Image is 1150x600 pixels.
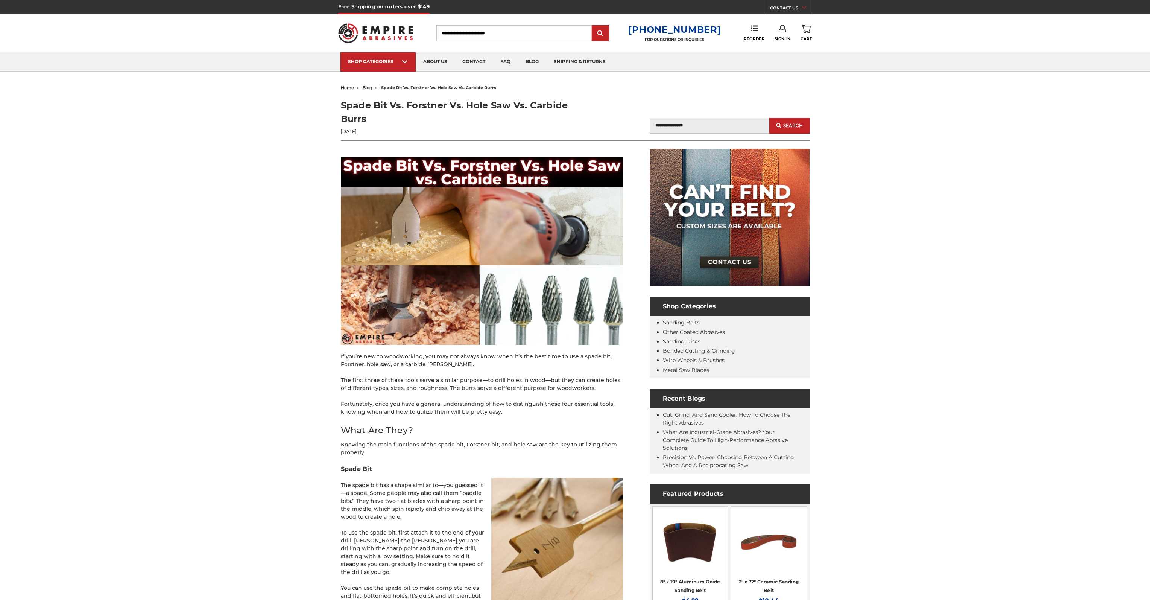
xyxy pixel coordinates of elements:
[663,319,700,326] a: Sanding Belts
[518,52,546,72] a: blog
[338,18,413,48] img: Empire Abrasives
[663,329,725,335] a: Other Coated Abrasives
[341,481,623,521] p: The spade bit has a shape similar to—you guessed it—a spade. Some people may also call them “padd...
[660,512,720,572] img: aluminum oxide 8x19 sanding belt
[348,59,408,64] div: SHOP CATEGORIES
[341,99,575,126] h1: Spade Bit Vs. Forstner Vs. Hole Saw Vs. Carbide Burrs
[455,52,493,72] a: contact
[663,357,725,364] a: Wire Wheels & Brushes
[663,429,788,451] a: What Are Industrial-Grade Abrasives? Your Complete Guide to High-Performance Abrasive Solutions
[341,529,623,576] p: To use the spade bit, first attach it to the end of your drill. [PERSON_NAME] the [PERSON_NAME] y...
[628,24,721,35] a: [PHONE_NUMBER]
[341,441,623,457] p: Knowing the main functions of the spade bit, Forstner bit, and hole saw are the key to utilizing ...
[650,149,810,286] img: promo banner for custom belts.
[650,389,810,408] h4: Recent Blogs
[801,37,812,41] span: Cart
[663,411,790,426] a: Cut, Grind, and Sand Cooler: How to Choose the Right Abrasives
[593,26,608,41] input: Submit
[783,123,803,128] span: Search
[658,512,723,577] a: aluminum oxide 8x19 sanding belt
[363,85,372,90] a: blog
[341,464,623,474] h3: Spade Bit
[739,579,799,593] a: 2" x 72" Ceramic Sanding Belt
[663,347,735,354] a: Bonded Cutting & Grinding
[663,454,794,469] a: Precision vs. Power: Choosing Between a Cutting Wheel and a Reciprocating Saw
[650,297,810,316] h4: Shop Categories
[770,4,812,14] a: CONTACT US
[744,25,764,41] a: Reorder
[739,512,799,572] img: 2" x 72" Ceramic Pipe Sanding Belt
[341,85,354,90] a: home
[650,484,810,504] h4: Featured Products
[801,25,812,41] a: Cart
[341,128,575,135] p: [DATE]
[737,512,801,577] a: 2" x 72" Ceramic Pipe Sanding Belt
[775,37,791,41] span: Sign In
[769,118,809,134] button: Search
[493,52,518,72] a: faq
[663,367,709,373] a: Metal Saw Blades
[341,353,623,369] p: If you’re new to woodworking, you may not always know when it’s the best time to use a spade bit,...
[341,400,623,416] p: Fortunately, once you have a general understanding of how to distinguish these four essential too...
[341,157,623,345] img: Spade Bit Vs. Forstner Vs. Hole Saw Vs. Carbide Burrs for woodwork
[628,37,721,42] p: FOR QUESTIONS OR INQUIRIES
[660,579,720,593] a: 8" x 19" Aluminum Oxide Sanding Belt
[341,376,623,392] p: The first three of these tools serve a similar purpose—to drill holes in wood—but they can create...
[744,37,764,41] span: Reorder
[416,52,455,72] a: about us
[546,52,613,72] a: shipping & returns
[663,338,700,345] a: Sanding Discs
[381,85,496,90] span: spade bit vs. forstner vs. hole saw vs. carbide burrs
[341,424,623,437] h2: What Are They?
